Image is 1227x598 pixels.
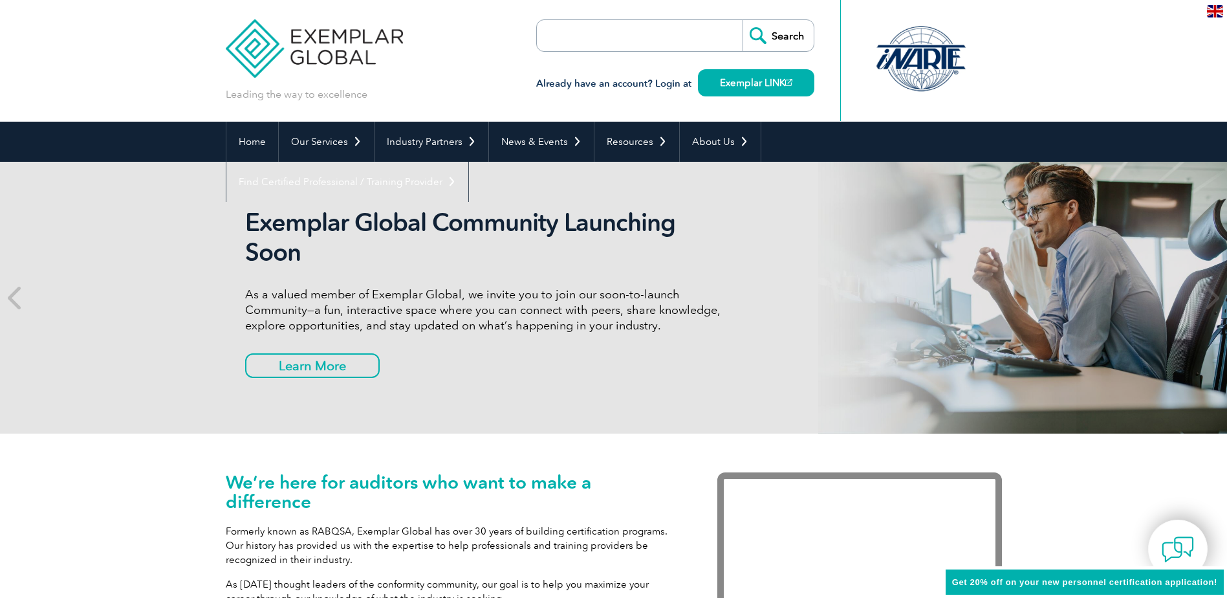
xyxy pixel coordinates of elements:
[1207,5,1223,17] img: en
[536,76,814,92] h3: Already have an account? Login at
[226,122,278,162] a: Home
[245,353,380,378] a: Learn More
[594,122,679,162] a: Resources
[226,472,679,511] h1: We’re here for auditors who want to make a difference
[375,122,488,162] a: Industry Partners
[698,69,814,96] a: Exemplar LINK
[952,577,1217,587] span: Get 20% off on your new personnel certification application!
[226,87,367,102] p: Leading the way to excellence
[743,20,814,51] input: Search
[489,122,594,162] a: News & Events
[245,208,730,267] h2: Exemplar Global Community Launching Soon
[279,122,374,162] a: Our Services
[680,122,761,162] a: About Us
[245,287,730,333] p: As a valued member of Exemplar Global, we invite you to join our soon-to-launch Community—a fun, ...
[226,524,679,567] p: Formerly known as RABQSA, Exemplar Global has over 30 years of building certification programs. O...
[226,162,468,202] a: Find Certified Professional / Training Provider
[785,79,792,86] img: open_square.png
[1162,533,1194,566] img: contact-chat.png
